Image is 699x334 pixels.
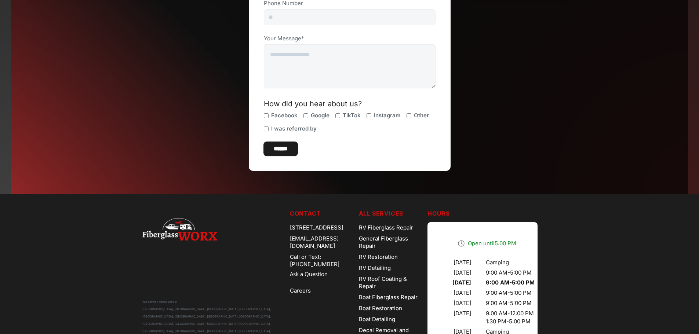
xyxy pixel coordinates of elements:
div: 9:00 AM - 5:00 PM [486,269,535,276]
a: RV Fiberglass Repair [359,222,422,233]
h5: Contact [290,209,353,218]
a: Call or Text: [PHONE_NUMBER] [290,252,353,270]
span: Open until [468,240,516,247]
a: Careers [290,285,353,296]
div: [DATE] [439,259,471,266]
h5: ALL SERVICES [359,209,422,218]
div: 9:00 AM - 5:00 PM [486,279,535,286]
div: [DATE] [439,289,471,297]
input: I was referred by [264,126,269,131]
span: Instagram [374,112,401,119]
div: Camping [486,259,535,266]
input: Google [303,113,308,118]
h5: Hours [427,209,557,218]
input: TikTok [335,113,340,118]
a: Boat Restoration [359,303,422,314]
a: RV Restoration [359,252,422,263]
div: [DATE] [439,300,471,307]
div: [STREET_ADDRESS] [290,222,353,233]
div: [DATE] [439,269,471,276]
div: How did you hear about us? [264,100,436,107]
div: [EMAIL_ADDRESS][DOMAIN_NAME] [290,233,353,252]
time: 5:00 PM [495,240,516,247]
label: Your Message* [264,35,436,42]
span: Facebook [271,112,298,119]
span: Google [311,112,330,119]
a: RV Roof Coating & Repair [359,274,422,292]
div: 9:00 AM - 12:00 PM [486,310,535,317]
a: Boat Detailing [359,314,422,325]
div: 9:00 AM - 5:00 PM [486,289,535,297]
span: Other [414,112,429,119]
div: 9:00 AM - 5:00 PM [486,300,535,307]
a: Ask a Question [290,270,353,278]
a: RV Detailing [359,263,422,274]
div: 1:30 PM - 5:00 PM [486,318,535,325]
input: Other [407,113,411,118]
div: [DATE] [439,279,471,286]
a: Boat Fiberglass Repair [359,292,422,303]
input: Facebook [264,113,269,118]
span: I was referred by [271,125,317,132]
a: General Fiberglass Repair [359,233,422,252]
div: [DATE] [439,310,471,325]
span: TikTok [343,112,361,119]
input: Instagram [367,113,371,118]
